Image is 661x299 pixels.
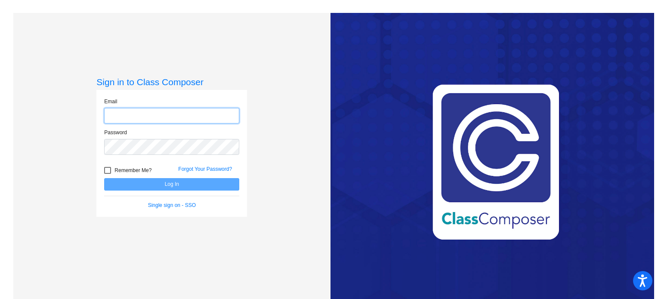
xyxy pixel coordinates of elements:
[114,165,151,176] span: Remember Me?
[148,202,196,208] a: Single sign on - SSO
[96,77,247,87] h3: Sign in to Class Composer
[178,166,232,172] a: Forgot Your Password?
[104,129,127,136] label: Password
[104,178,239,191] button: Log In
[104,98,117,105] label: Email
